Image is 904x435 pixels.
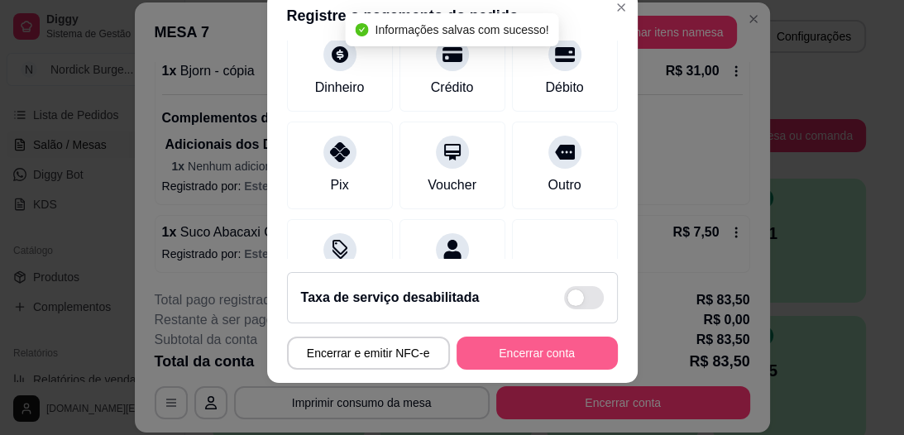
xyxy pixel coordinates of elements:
div: Dinheiro [315,78,365,98]
div: Crédito [431,78,474,98]
span: Informações salvas com sucesso! [375,23,548,36]
button: Encerrar e emitir NFC-e [287,337,450,370]
h2: Taxa de serviço desabilitada [301,288,480,308]
button: Encerrar conta [457,337,618,370]
div: Pix [330,175,348,195]
div: Outro [548,175,581,195]
div: Voucher [428,175,476,195]
div: Débito [545,78,583,98]
span: check-circle [355,23,368,36]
